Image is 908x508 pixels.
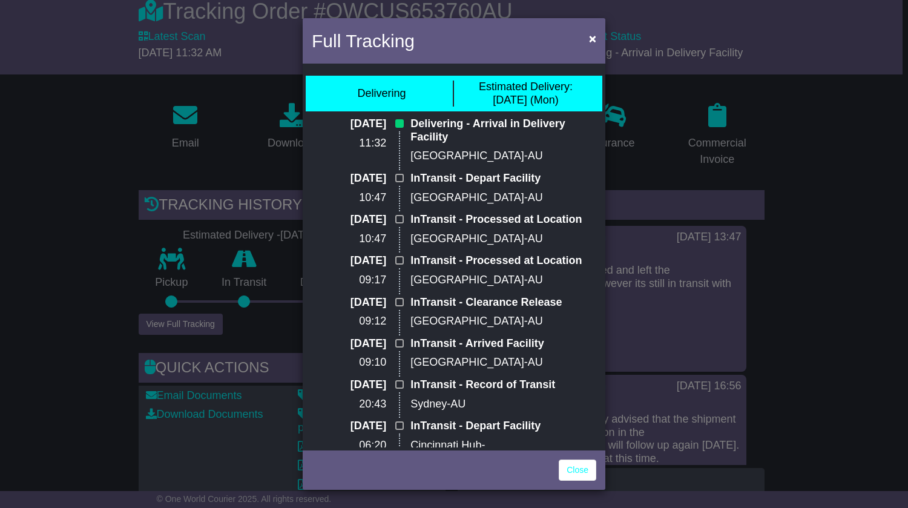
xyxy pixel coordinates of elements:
p: [DATE] [312,378,386,392]
p: Cincinnati Hub-[GEOGRAPHIC_DATA] [410,439,596,465]
p: InTransit - Processed at Location [410,213,596,226]
p: [DATE] [312,296,386,309]
p: 11:32 [312,137,386,150]
p: [DATE] [312,337,386,351]
p: 10:47 [312,233,386,246]
p: InTransit - Processed at Location [410,254,596,268]
p: [GEOGRAPHIC_DATA]-AU [410,315,596,328]
div: Delivering [357,87,406,101]
h4: Full Tracking [312,27,415,54]
p: 09:17 [312,274,386,287]
p: [GEOGRAPHIC_DATA]-AU [410,274,596,287]
p: InTransit - Record of Transit [410,378,596,392]
p: 09:10 [312,356,386,369]
p: InTransit - Depart Facility [410,172,596,185]
p: [GEOGRAPHIC_DATA]-AU [410,356,596,369]
span: Estimated Delivery: [479,81,573,93]
p: [DATE] [312,420,386,433]
p: 10:47 [312,191,386,205]
span: × [589,31,596,45]
p: InTransit - Depart Facility [410,420,596,433]
div: [DATE] (Mon) [479,81,573,107]
p: [DATE] [312,254,386,268]
p: [DATE] [312,213,386,226]
p: Sydney-AU [410,398,596,411]
p: 09:12 [312,315,386,328]
p: 20:43 [312,398,386,411]
p: Delivering - Arrival in Delivery Facility [410,117,596,143]
button: Close [583,26,602,51]
p: [DATE] [312,117,386,131]
p: [GEOGRAPHIC_DATA]-AU [410,191,596,205]
p: 06:20 [312,439,386,452]
p: [GEOGRAPHIC_DATA]-AU [410,233,596,246]
p: InTransit - Clearance Release [410,296,596,309]
a: Close [559,460,596,481]
p: [DATE] [312,172,386,185]
p: [GEOGRAPHIC_DATA]-AU [410,150,596,163]
p: InTransit - Arrived Facility [410,337,596,351]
